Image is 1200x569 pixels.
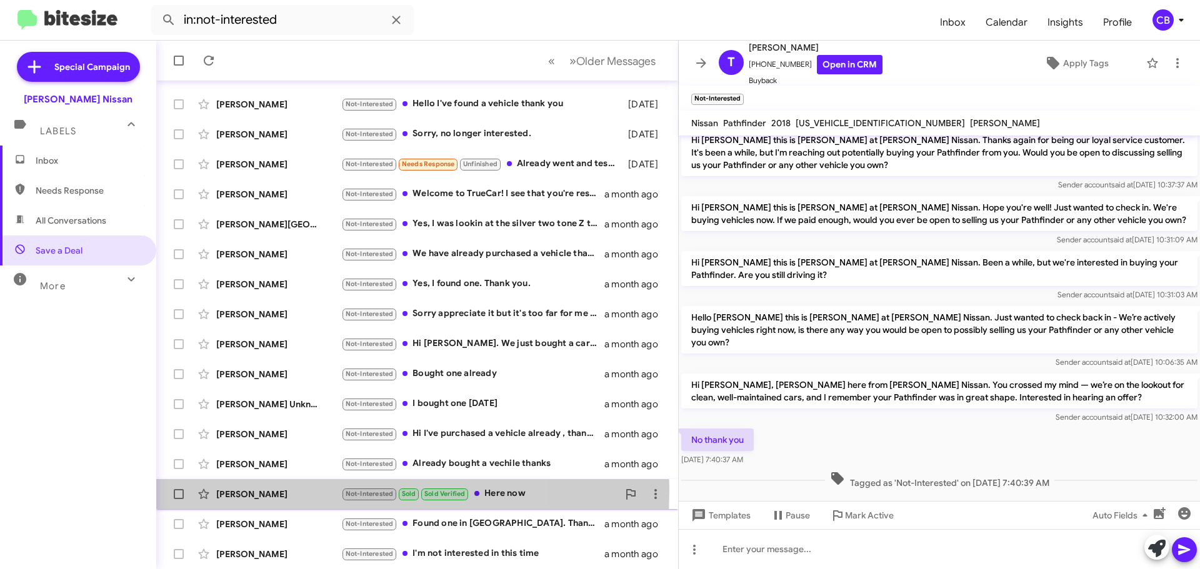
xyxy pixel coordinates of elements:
[216,158,341,171] div: [PERSON_NAME]
[1082,504,1162,527] button: Auto Fields
[1037,4,1093,41] a: Insights
[402,160,455,168] span: Needs Response
[36,244,82,257] span: Save a Deal
[796,117,965,129] span: [US_VEHICLE_IDENTIFICATION_NUMBER]
[216,308,341,320] div: [PERSON_NAME]
[622,98,668,111] div: [DATE]
[346,400,394,408] span: Not-Interested
[681,428,754,451] p: No thank you
[604,428,668,440] div: a month ago
[216,218,341,230] div: [PERSON_NAME][GEOGRAPHIC_DATA]
[346,490,394,498] span: Not-Interested
[341,337,604,351] div: Hi [PERSON_NAME]. We just bought a car from you this week.
[1058,180,1197,189] span: Sender account [DATE] 10:37:37 AM
[691,117,718,129] span: Nissan
[604,398,668,410] div: a month ago
[341,307,604,321] div: Sorry appreciate it but it's too far for me I've just been looking for my granddaughter but it's ...
[151,5,414,35] input: Search
[1057,290,1197,299] span: Sender account [DATE] 10:31:03 AM
[541,48,663,74] nav: Page navigation example
[1063,52,1109,74] span: Apply Tags
[727,52,735,72] span: T
[216,248,341,260] div: [PERSON_NAME]
[216,398,341,410] div: [PERSON_NAME] Unknown
[24,93,132,106] div: [PERSON_NAME] Nissan
[930,4,976,41] a: Inbox
[341,457,604,471] div: Already bought a vechile thanks
[346,280,394,288] span: Not-Interested
[341,367,604,381] div: Bought one already
[346,430,394,438] span: Not-Interested
[346,370,394,378] span: Not-Interested
[40,280,66,292] span: More
[749,55,882,74] span: [PHONE_NUMBER]
[216,518,341,530] div: [PERSON_NAME]
[346,250,394,258] span: Not-Interested
[604,278,668,290] div: a month ago
[1111,180,1133,189] span: said at
[604,338,668,350] div: a month ago
[541,48,562,74] button: Previous
[622,128,668,141] div: [DATE]
[845,504,894,527] span: Mark Active
[681,251,1197,286] p: Hi [PERSON_NAME] this is [PERSON_NAME] at [PERSON_NAME] Nissan. Been a while, but we're intereste...
[749,74,882,87] span: Buyback
[569,53,576,69] span: »
[1152,9,1174,31] div: CB
[681,455,743,464] span: [DATE] 7:40:37 AM
[820,504,904,527] button: Mark Active
[216,458,341,470] div: [PERSON_NAME]
[341,547,604,561] div: I'm not interested in this time
[1093,4,1142,41] a: Profile
[346,310,394,318] span: Not-Interested
[604,308,668,320] div: a month ago
[1142,9,1186,31] button: CB
[1012,52,1140,74] button: Apply Tags
[604,518,668,530] div: a month ago
[216,128,341,141] div: [PERSON_NAME]
[341,217,604,231] div: Yes, I was lookin at the silver two tone Z that you had but I found a spec I like a little more o...
[1057,235,1197,244] span: Sender account [DATE] 10:31:09 AM
[341,187,604,201] div: Welcome to TrueCar! I see that you're responding to a customer. If this is correct, please enter ...
[604,368,668,380] div: a month ago
[463,160,497,168] span: Unfinished
[817,55,882,74] a: Open in CRM
[341,397,604,411] div: I bought one [DATE]
[36,154,142,167] span: Inbox
[604,188,668,200] div: a month ago
[341,277,604,291] div: Yes, I found one. Thank you.
[216,98,341,111] div: [PERSON_NAME]
[346,550,394,558] span: Not-Interested
[216,188,341,200] div: [PERSON_NAME]
[341,127,622,141] div: Sorry, no longer interested.
[1056,412,1197,422] span: Sender account [DATE] 10:32:00 AM
[341,487,618,501] div: Here now
[216,368,341,380] div: [PERSON_NAME]
[786,504,810,527] span: Pause
[36,184,142,197] span: Needs Response
[976,4,1037,41] span: Calendar
[604,248,668,260] div: a month ago
[346,340,394,348] span: Not-Interested
[681,196,1197,231] p: Hi [PERSON_NAME] this is [PERSON_NAME] at [PERSON_NAME] Nissan. Hope you're well! Just wanted to ...
[681,306,1197,354] p: Hello [PERSON_NAME] this is [PERSON_NAME] at [PERSON_NAME] Nissan. Just wanted to check back in -...
[679,504,761,527] button: Templates
[346,220,394,228] span: Not-Interested
[402,490,416,498] span: Sold
[681,129,1197,176] p: Hi [PERSON_NAME] this is [PERSON_NAME] at [PERSON_NAME] Nissan. Thanks again for being our loyal ...
[346,100,394,108] span: Not-Interested
[576,54,656,68] span: Older Messages
[40,126,76,137] span: Labels
[17,52,140,82] a: Special Campaign
[604,548,668,560] div: a month ago
[346,160,394,168] span: Not-Interested
[341,427,604,441] div: Hi I've purchased a vehicle already , thank you .
[1111,290,1132,299] span: said at
[216,278,341,290] div: [PERSON_NAME]
[36,214,106,227] span: All Conversations
[216,548,341,560] div: [PERSON_NAME]
[216,338,341,350] div: [PERSON_NAME]
[604,458,668,470] div: a month ago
